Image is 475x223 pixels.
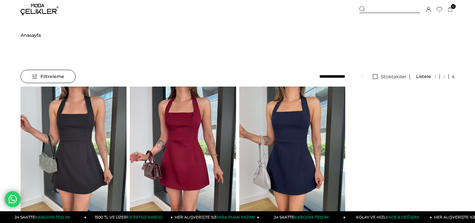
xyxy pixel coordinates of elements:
[21,19,41,51] a: Anasayfa
[173,211,259,223] a: HER ALIŞVERİŞTE %3PARA PUAN KAZAN
[21,19,41,51] li: >
[370,74,410,79] a: Stoktakiler
[259,211,346,223] a: 24 SAATTEKARGOYA TESLİM
[451,4,456,9] span: 0
[32,70,64,83] span: Filtreleme
[128,215,162,220] span: ÜCRETSİZ KARGO
[21,4,59,15] img: logo
[381,74,406,80] span: Stoktakiler
[35,215,69,220] span: KARGOYA TESLİM
[448,7,453,12] a: 0
[346,211,432,223] a: KOLAY VE HIZLIİADE & DEĞİŞİM!
[387,215,419,220] span: İADE & DEĞİŞİM!
[216,215,255,220] span: PARA PUAN KAZAN
[294,215,328,220] span: KARGOYA TESLİM
[86,211,173,223] a: 1500 TL VE ÜZERİÜCRETSİZ KARGO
